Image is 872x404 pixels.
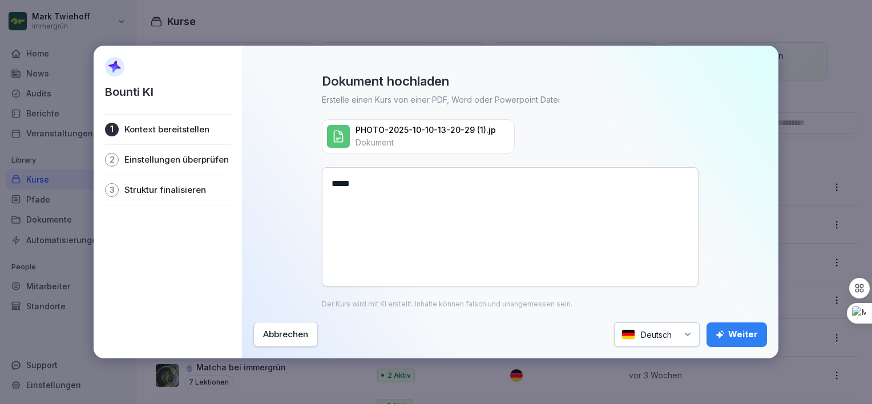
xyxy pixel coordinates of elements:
div: Abbrechen [263,328,308,341]
p: Struktur finalisieren [124,184,206,196]
img: de.svg [621,329,635,340]
div: 1 [105,123,119,136]
p: Kontext bereitstellen [124,124,209,135]
p: Bounti KI [105,83,154,100]
div: 2 [105,153,119,167]
div: 3 [105,183,119,197]
p: PHOTO-2025-10-10-13-20-29 (1).jpg [356,124,496,136]
button: Abbrechen [253,322,318,347]
div: Weiter [716,328,758,341]
p: Dokument hochladen [322,73,449,89]
button: Weiter [707,322,767,347]
p: Erstelle einen Kurs von einer PDF, Word oder Powerpoint Datei [322,94,560,106]
img: AI Sparkle [105,57,124,76]
div: Deutsch [614,322,700,347]
p: Dokument [356,137,394,148]
p: Der Kurs wird mit KI erstellt. Inhalte können falsch und unangemessen sein. [322,300,572,308]
p: Einstellungen überprüfen [124,154,229,165]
